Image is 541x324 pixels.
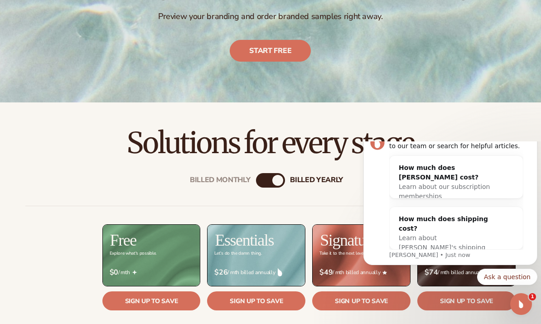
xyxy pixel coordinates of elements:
div: How much does shipping cost? [39,73,136,92]
img: Essentials_BG_9050f826-5aa9-47d9-a362-757b82c62641.jpg [208,225,305,286]
div: Billed Monthly [190,176,251,184]
div: How much does shipping cost?Learn about [PERSON_NAME]'s shipping costs [30,66,145,128]
div: How much does [PERSON_NAME] cost? [39,22,136,41]
div: Quick reply options [4,127,178,144]
p: Preview your branding and order branded samples right away. [71,11,470,22]
span: / mth [110,268,193,277]
div: Let’s do the damn thing. [214,251,261,256]
a: Sign up to save [102,291,201,310]
span: Learn about our subscription memberships [39,42,130,58]
span: / mth billed annually [319,268,403,277]
div: billed Yearly [290,176,343,184]
a: Sign up to save [417,291,516,310]
div: How much does [PERSON_NAME] cost?Learn about our subscription memberships [30,15,145,67]
a: Sign up to save [312,291,411,310]
div: Take it to the next level. [319,251,365,256]
strong: $49 [319,268,333,277]
h2: Essentials [215,232,274,248]
iframe: Intercom live chat [510,293,532,315]
span: 1 [529,293,536,300]
span: Learn about [PERSON_NAME]'s shipping costs [39,93,126,119]
strong: $0 [110,268,118,277]
img: Free_Icon_bb6e7c7e-73f8-44bd-8ed0-223ea0fc522e.png [132,270,137,275]
iframe: Intercom notifications message [360,141,541,290]
div: Explore what's possible. [110,251,156,256]
h2: Solutions for every stage [25,128,516,158]
strong: $26 [214,268,227,277]
span: / mth billed annually [214,268,298,277]
button: Quick reply: Ask a question [117,127,178,144]
img: free_bg.png [103,225,200,286]
img: Signature_BG_eeb718c8-65ac-49e3-a4e5-327c6aa73146.jpg [313,225,410,286]
p: Message from Lee, sent Just now [29,110,164,118]
img: drop.png [278,268,282,276]
h2: Signature [320,232,377,248]
a: Sign up to save [207,291,305,310]
a: Start free [230,40,311,62]
h2: Free [110,232,136,248]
